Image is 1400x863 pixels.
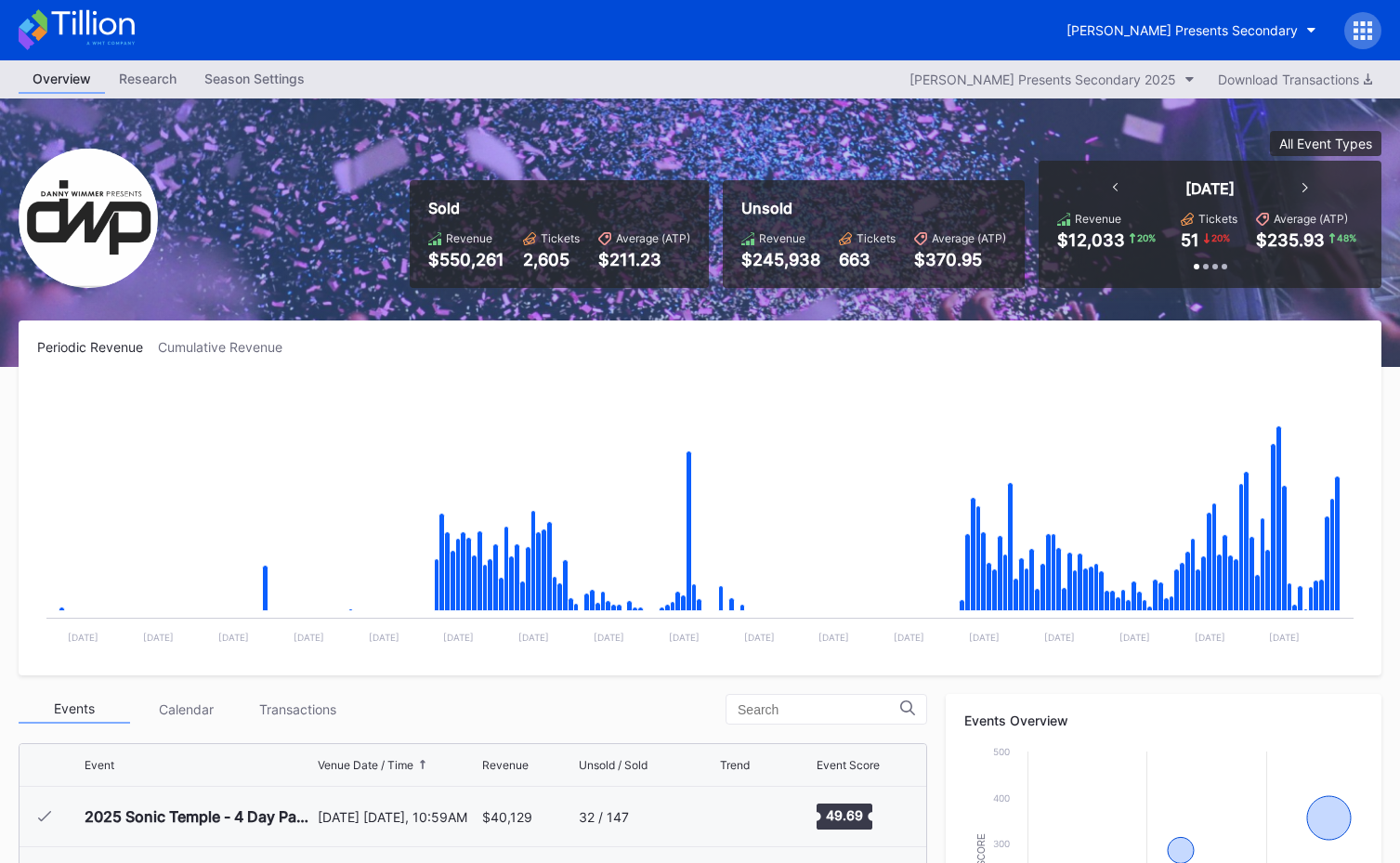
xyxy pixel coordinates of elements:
[993,792,1010,804] text: 400
[826,807,863,823] text: 49.69
[446,231,492,245] div: Revenue
[482,809,532,825] div: $40,129
[294,632,324,643] text: [DATE]
[37,378,1363,657] svg: Chart title
[318,809,478,825] div: [DATE] [DATE], 10:59AM
[1256,230,1325,250] div: $235.93
[616,231,690,245] div: Average (ATP)
[1274,212,1348,226] div: Average (ATP)
[318,758,413,772] div: Venue Date / Time
[720,793,776,840] svg: Chart title
[1209,67,1381,92] button: Download Transactions
[964,713,1363,728] div: Events Overview
[428,199,690,217] div: Sold
[1335,230,1358,245] div: 48 %
[857,231,896,245] div: Tickets
[669,632,700,643] text: [DATE]
[19,65,105,94] a: Overview
[894,632,924,643] text: [DATE]
[741,199,1006,217] div: Unsold
[818,632,849,643] text: [DATE]
[523,250,580,269] div: 2,605
[914,250,1006,269] div: $370.95
[19,695,130,724] div: Events
[720,758,750,772] div: Trend
[579,758,648,772] div: Unsold / Sold
[158,339,297,355] div: Cumulative Revenue
[218,632,249,643] text: [DATE]
[1185,179,1235,198] div: [DATE]
[741,250,820,269] div: $245,938
[1218,72,1372,87] div: Download Transactions
[482,758,529,772] div: Revenue
[1044,632,1075,643] text: [DATE]
[969,632,1000,643] text: [DATE]
[1053,13,1330,47] button: [PERSON_NAME] Presents Secondary
[900,67,1204,92] button: [PERSON_NAME] Presents Secondary 2025
[1269,632,1300,643] text: [DATE]
[839,250,896,269] div: 663
[1279,136,1372,151] div: All Event Types
[105,65,190,92] div: Research
[1270,131,1381,156] button: All Event Types
[19,149,158,288] img: Danny_Wimmer_Presents_Secondary.png
[242,695,353,724] div: Transactions
[85,807,313,826] div: 2025 Sonic Temple - 4 Day Pass (5/8 - 5/11) (Metallica, Korn, Linkin [PERSON_NAME], [PERSON_NAME]...
[541,231,580,245] div: Tickets
[993,838,1010,849] text: 300
[738,702,900,717] input: Search
[518,632,549,643] text: [DATE]
[130,695,242,724] div: Calendar
[993,746,1010,757] text: 500
[369,632,399,643] text: [DATE]
[190,65,319,92] div: Season Settings
[190,65,319,94] a: Season Settings
[579,809,629,825] div: 32 / 147
[594,632,624,643] text: [DATE]
[143,632,174,643] text: [DATE]
[759,231,805,245] div: Revenue
[1195,632,1225,643] text: [DATE]
[1210,230,1232,245] div: 20 %
[744,632,775,643] text: [DATE]
[932,231,1006,245] div: Average (ATP)
[1119,632,1150,643] text: [DATE]
[443,632,474,643] text: [DATE]
[1198,212,1237,226] div: Tickets
[68,632,98,643] text: [DATE]
[428,250,504,269] div: $550,261
[817,758,880,772] div: Event Score
[909,72,1176,87] div: [PERSON_NAME] Presents Secondary 2025
[1181,230,1199,250] div: 51
[37,339,158,355] div: Periodic Revenue
[1135,230,1158,245] div: 20 %
[1057,230,1125,250] div: $12,033
[1075,212,1121,226] div: Revenue
[598,250,690,269] div: $211.23
[85,758,114,772] div: Event
[1066,22,1298,38] div: [PERSON_NAME] Presents Secondary
[105,65,190,94] a: Research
